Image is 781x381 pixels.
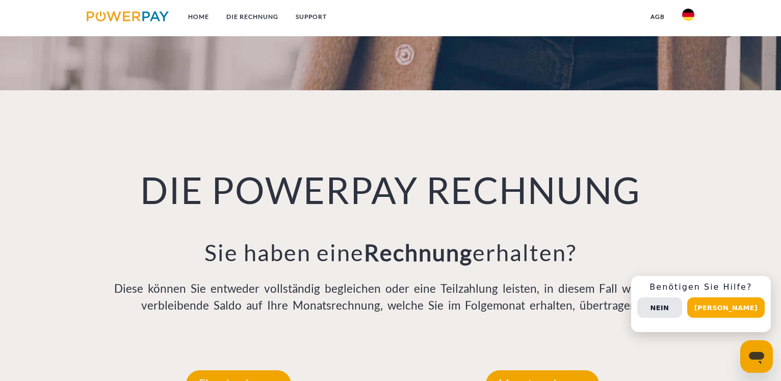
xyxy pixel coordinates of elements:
[682,9,694,21] img: de
[179,8,218,26] a: Home
[287,8,335,26] a: SUPPORT
[86,167,695,213] h1: DIE POWERPAY RECHNUNG
[87,11,169,21] img: logo-powerpay.svg
[631,276,771,332] div: Schnellhilfe
[364,239,473,266] b: Rechnung
[86,280,695,315] p: Diese können Sie entweder vollständig begleichen oder eine Teilzahlung leisten, in diesem Fall wi...
[637,282,765,292] h3: Benötigen Sie Hilfe?
[642,8,673,26] a: agb
[86,238,695,267] h3: Sie haben eine erhalten?
[687,297,765,318] button: [PERSON_NAME]
[218,8,287,26] a: DIE RECHNUNG
[740,340,773,373] iframe: Schaltfläche zum Öffnen des Messaging-Fensters
[637,297,682,318] button: Nein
